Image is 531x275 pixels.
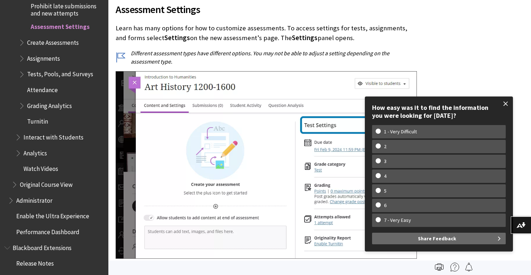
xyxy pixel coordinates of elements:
[16,210,89,220] span: Enable the Ultra Experience
[20,179,73,188] span: Original Course View
[418,233,456,244] span: Share Feedback
[27,84,58,94] span: Attendance
[376,188,395,194] w-span: 5
[116,71,417,259] img: Test page with the Test Settings icon highlighted
[16,226,79,236] span: Performance Dashboard
[376,143,395,150] w-span: 2
[27,36,79,46] span: Create Assessments
[116,2,417,17] span: Assessment Settings
[376,173,395,179] w-span: 4
[465,263,473,271] img: Follow this page
[164,34,190,42] span: Settings
[23,147,47,157] span: Analytics
[31,21,90,31] span: Assessment Settings
[372,104,506,119] div: How easy was it to find the information you were looking for [DATE]?
[13,242,72,252] span: Blackboard Extensions
[23,163,58,173] span: Watch Videos
[27,100,72,109] span: Grading Analytics
[116,49,417,65] p: Different assessment types have different options. You may not be able to adjust a setting depend...
[23,131,83,141] span: Interact with Students
[376,158,395,164] w-span: 3
[27,52,60,62] span: Assignments
[450,263,459,271] img: More help
[27,68,93,78] span: Tests, Pools, and Surveys
[31,0,103,17] span: Prohibit late submissions and new attempts
[376,217,419,223] w-span: 7 - Very Easy
[372,233,506,244] button: Share Feedback
[435,263,444,271] img: Print
[116,23,417,42] p: Learn has many options for how to customize assessments. To access settings for tests, assignment...
[16,258,54,267] span: Release Notes
[27,116,48,125] span: Turnitin
[292,34,318,42] span: Settings
[376,129,425,135] w-span: 1 - Very Difficult
[376,202,395,209] w-span: 6
[16,194,52,204] span: Administrator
